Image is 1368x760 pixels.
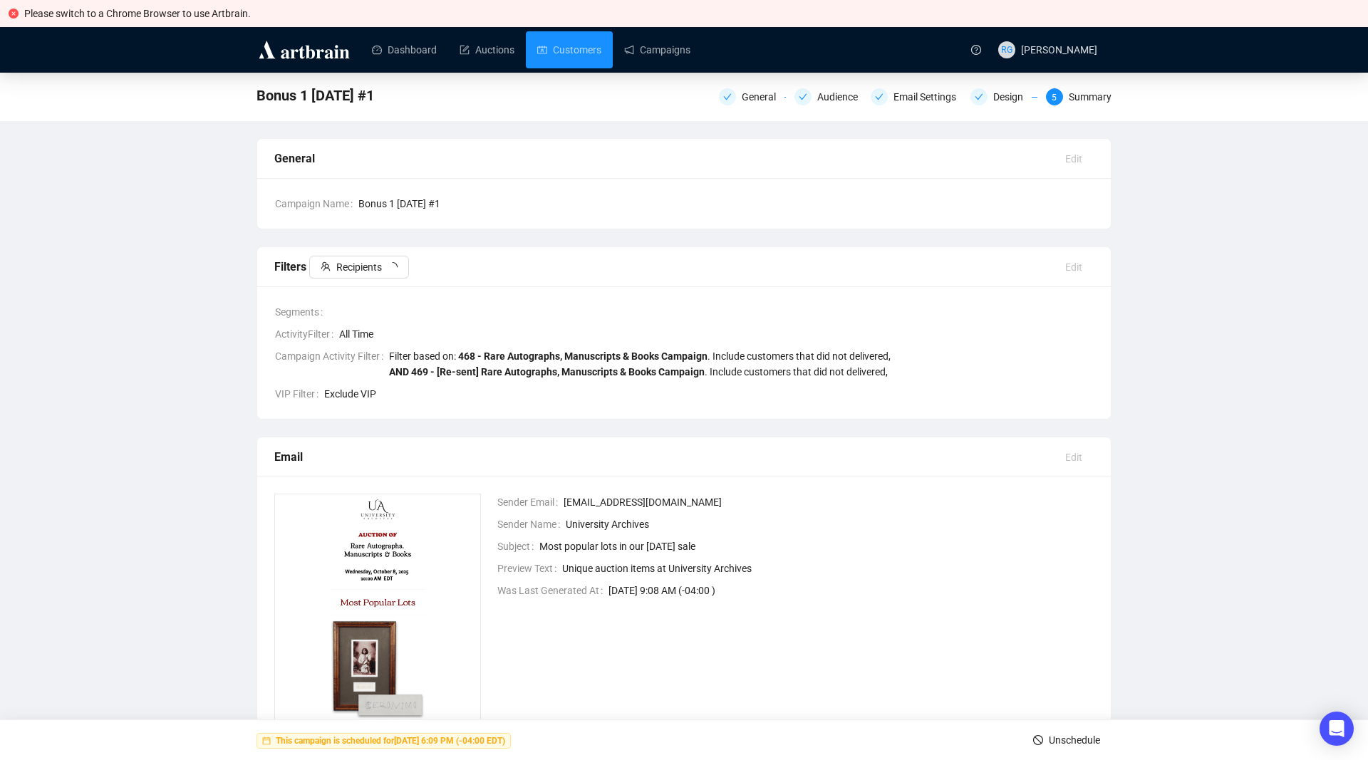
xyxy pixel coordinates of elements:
[539,538,1094,554] span: Most popular lots in our [DATE] sale
[975,93,983,101] span: check
[1069,88,1111,105] div: Summary
[24,6,1359,21] div: Please switch to a Chrome Browser to use Artbrain.
[262,736,271,745] span: calendar
[1320,712,1354,746] div: Open Intercom Messenger
[275,348,389,380] span: Campaign Activity Filter
[608,583,1094,598] span: [DATE] 9:08 AM (-04:00 )
[321,261,331,271] span: team
[1021,44,1097,56] span: [PERSON_NAME]
[256,84,374,107] span: Bonus 1 October 8, 2025 #1
[372,31,437,68] a: Dashboard
[9,9,19,19] span: close-circle
[389,366,411,378] b: AND
[275,304,328,320] span: Segments
[411,366,705,378] b: 469 - [Re-sent] Rare Autographs, Manuscripts & Books Campaign
[814,350,891,362] span: did not delivered ,
[963,27,990,72] a: question-circle
[893,88,965,105] div: Email Settings
[309,256,409,279] button: Recipientsloading
[1052,93,1057,103] span: 5
[497,538,539,554] span: Subject
[1046,88,1111,105] div: 5Summary
[458,350,708,362] b: 468 - Rare Autographs, Manuscripts & Books Campaign
[812,366,888,378] span: did not delivered ,
[993,88,1032,105] div: Design
[1033,735,1043,745] span: stop
[566,516,1094,532] span: University Archives
[276,736,505,746] strong: This campaign is scheduled for [DATE] 6:09 PM (-04:00 EDT)
[742,88,784,105] div: General
[794,88,861,105] div: Audience
[970,88,1037,105] div: Design
[971,45,981,55] span: question-circle
[358,196,1094,212] span: Bonus 1 [DATE] #1
[817,88,866,105] div: Audience
[1022,729,1111,751] button: Unschedule
[799,93,807,101] span: check
[564,494,1094,510] span: [EMAIL_ADDRESS][DOMAIN_NAME]
[497,583,608,598] span: Was Last Generated At
[537,31,601,68] a: Customers
[497,516,566,532] span: Sender Name
[256,38,352,61] img: logo
[1049,720,1100,760] span: Unschedule
[336,259,382,275] span: Recipients
[339,326,1094,342] span: All Time
[1054,256,1094,279] button: Edit
[719,88,786,105] div: General
[274,260,409,274] span: Filters
[275,326,339,342] span: ActivityFilter
[388,262,398,272] span: loading
[1054,446,1094,469] button: Edit
[411,366,888,378] span: . Include customers that
[274,448,1054,466] div: Email
[324,386,1094,402] span: Exclude VIP
[1001,43,1013,57] span: RG
[458,350,891,362] span: . Include customers that
[871,88,962,105] div: Email Settings
[275,386,324,402] span: VIP Filter
[1054,147,1094,170] button: Edit
[497,561,562,576] span: Preview Text
[274,150,1054,167] div: General
[723,93,732,101] span: check
[275,196,358,212] span: Campaign Name
[875,93,883,101] span: check
[497,494,564,510] span: Sender Email
[389,348,891,380] div: Filter based on:
[460,31,514,68] a: Auctions
[624,31,690,68] a: Campaigns
[562,561,1094,576] span: Unique auction items at University Archives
